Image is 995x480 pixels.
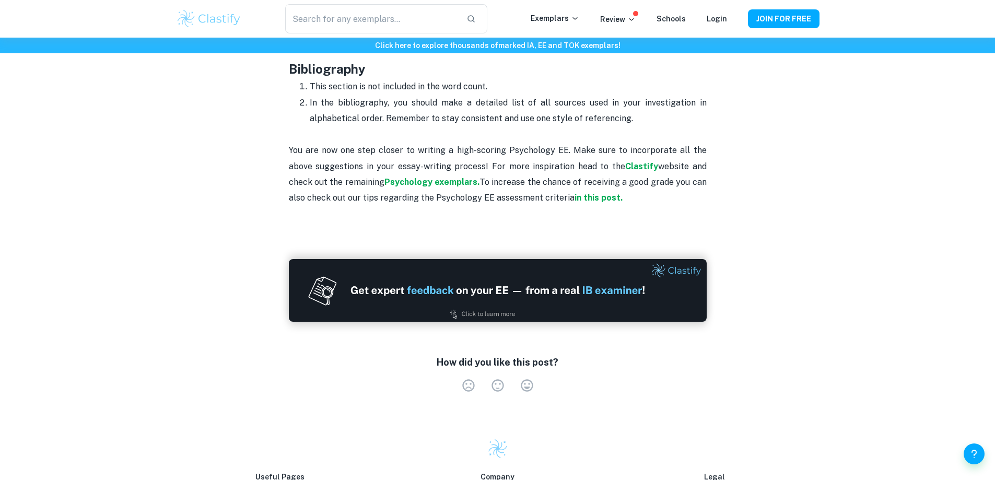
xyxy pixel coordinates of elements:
[625,161,658,171] a: Clastify
[2,40,993,51] h6: Click here to explore thousands of marked IA, EE and TOK exemplars !
[575,193,623,203] a: in this post.
[289,127,707,238] p: You are now one step closer to writing a high-scoring Psychology EE. Make sure to incorporate all...
[964,443,985,464] button: Help and Feedback
[384,177,479,187] a: Psychology exemplars.
[289,62,366,76] strong: Bibliography
[310,95,707,127] p: In the bibliography, you should make a detailed list of all sources used in your investigation in...
[531,13,579,24] p: Exemplars
[285,4,458,33] input: Search for any exemplars...
[707,15,727,23] a: Login
[657,15,686,23] a: Schools
[748,9,820,28] button: JOIN FOR FREE
[600,14,636,25] p: Review
[289,259,707,322] img: Ad
[310,79,707,95] p: This section is not included in the word count.
[437,355,558,370] h6: How did you like this post?
[176,8,242,29] img: Clastify logo
[487,438,508,459] img: Clastify logo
